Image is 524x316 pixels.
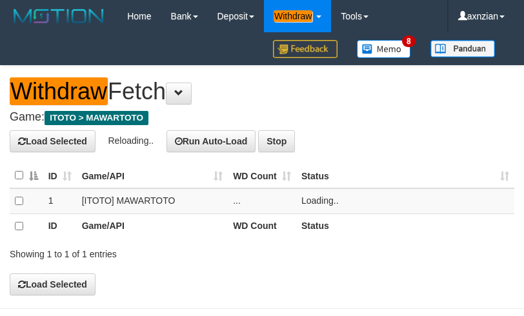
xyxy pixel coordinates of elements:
[43,213,77,239] th: ID
[10,77,108,105] em: Withdraw
[77,213,228,239] th: Game/API
[228,213,296,239] th: WD Count
[258,130,295,152] button: Stop
[301,195,339,206] span: Loading..
[45,111,148,125] span: ITOTO > MAWARTOTO
[347,32,421,65] a: 8
[233,195,241,206] span: ...
[296,163,514,188] th: Status: activate to sort column ascending
[43,163,77,188] th: ID: activate to sort column ascending
[77,163,228,188] th: Game/API: activate to sort column ascending
[10,111,514,124] h4: Game:
[43,188,77,214] td: 1
[402,35,416,47] span: 8
[10,242,208,261] div: Showing 1 to 1 of 1 entries
[10,6,108,26] img: MOTION_logo.png
[10,130,96,152] button: Load Selected
[274,10,312,22] em: Withdraw
[273,40,338,58] img: Feedback.jpg
[166,130,256,152] button: Run Auto-Load
[228,163,296,188] th: WD Count: activate to sort column ascending
[77,188,228,214] td: [ITOTO] MAWARTOTO
[296,213,514,239] th: Status
[430,40,495,57] img: panduan.png
[357,40,411,58] img: Button%20Memo.svg
[10,79,514,104] h1: Fetch
[108,135,154,145] span: Reloading..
